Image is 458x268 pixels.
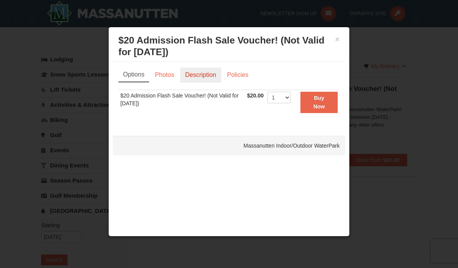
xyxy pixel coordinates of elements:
[150,68,179,82] a: Photos
[118,68,149,82] a: Options
[180,68,221,82] a: Description
[118,90,245,115] td: $20 Admission Flash Sale Voucher! (Not Valid for [DATE])
[222,68,253,82] a: Policies
[118,35,340,58] h3: $20 Admission Flash Sale Voucher! (Not Valid for [DATE])
[113,136,345,155] div: Massanutten Indoor/Outdoor WaterPark
[335,35,340,43] button: ×
[300,92,338,113] button: Buy Now
[313,95,325,110] strong: Buy Now
[247,92,264,99] span: $20.00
